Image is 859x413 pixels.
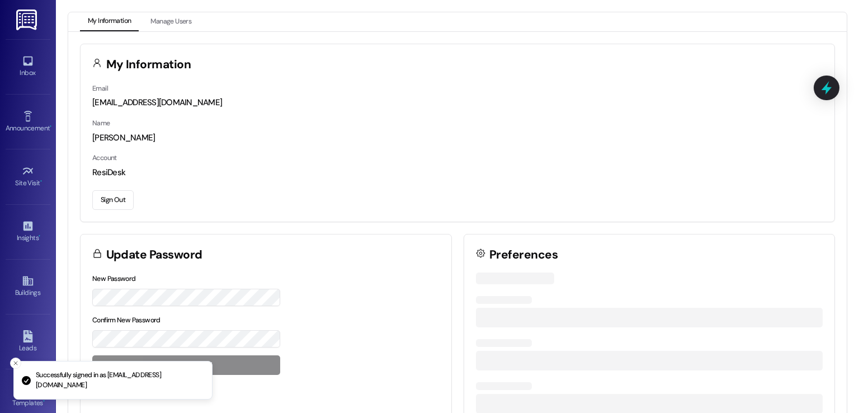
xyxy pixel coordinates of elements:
p: Successfully signed in as [EMAIL_ADDRESS][DOMAIN_NAME] [36,370,203,390]
div: [PERSON_NAME] [92,132,823,144]
a: Templates • [6,382,50,412]
label: Account [92,153,117,162]
button: Close toast [10,358,21,369]
span: • [39,232,40,240]
label: Name [92,119,110,128]
span: • [50,123,51,130]
a: Inbox [6,51,50,82]
label: New Password [92,274,136,283]
span: • [40,177,42,185]
img: ResiDesk Logo [16,10,39,30]
div: ResiDesk [92,167,823,179]
a: Site Visit • [6,162,50,192]
button: My Information [80,12,139,31]
a: Leads [6,327,50,357]
h3: Update Password [106,249,202,261]
div: [EMAIL_ADDRESS][DOMAIN_NAME] [92,97,823,109]
a: Insights • [6,217,50,247]
a: Buildings [6,271,50,302]
button: Manage Users [143,12,199,31]
button: Sign Out [92,190,134,210]
label: Confirm New Password [92,316,161,325]
span: • [43,397,45,405]
h3: Preferences [489,249,558,261]
label: Email [92,84,108,93]
h3: My Information [106,59,191,71]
